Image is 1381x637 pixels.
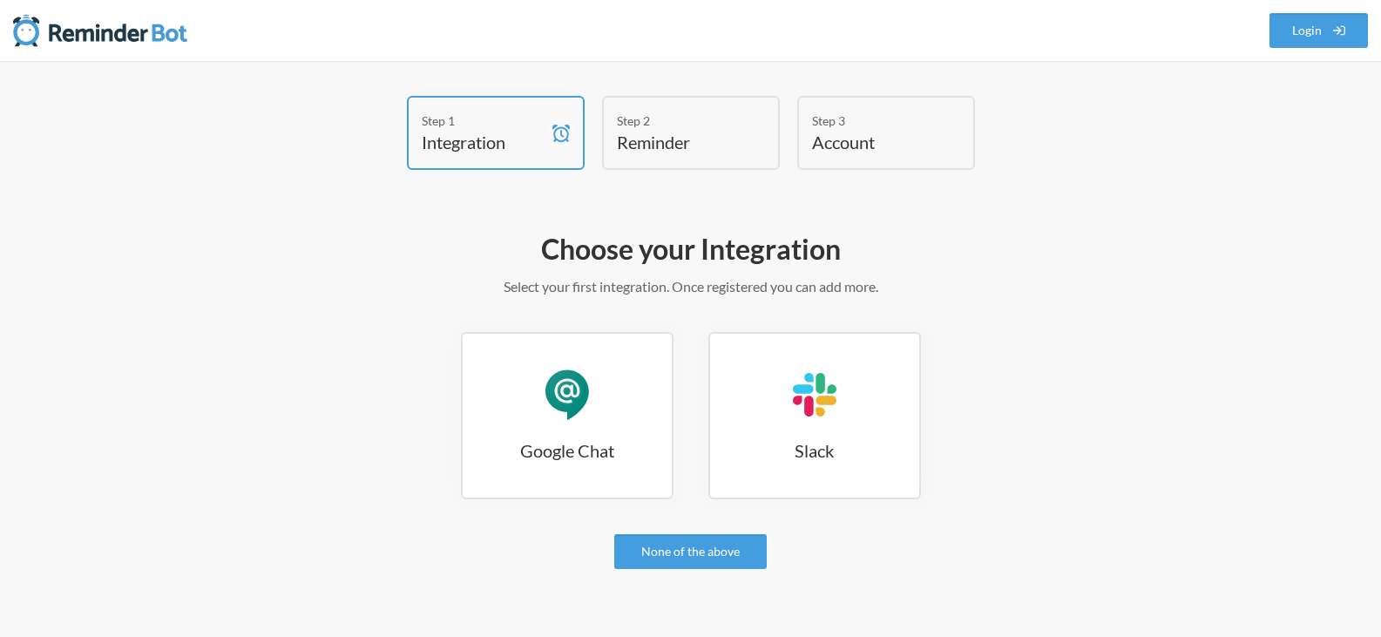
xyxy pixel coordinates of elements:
[812,112,934,130] div: Step 3
[1269,13,1369,48] a: Login
[422,130,544,154] h4: Integration
[617,112,739,130] div: Step 2
[614,534,767,569] a: None of the above
[186,276,1196,297] p: Select your first integration. Once registered you can add more.
[186,231,1196,268] h2: Choose your Integration
[422,112,544,130] div: Step 1
[812,130,934,154] h4: Account
[710,438,919,463] h3: Slack
[463,438,672,463] h3: Google Chat
[13,13,187,48] img: Reminder Bot
[617,130,739,154] h4: Reminder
